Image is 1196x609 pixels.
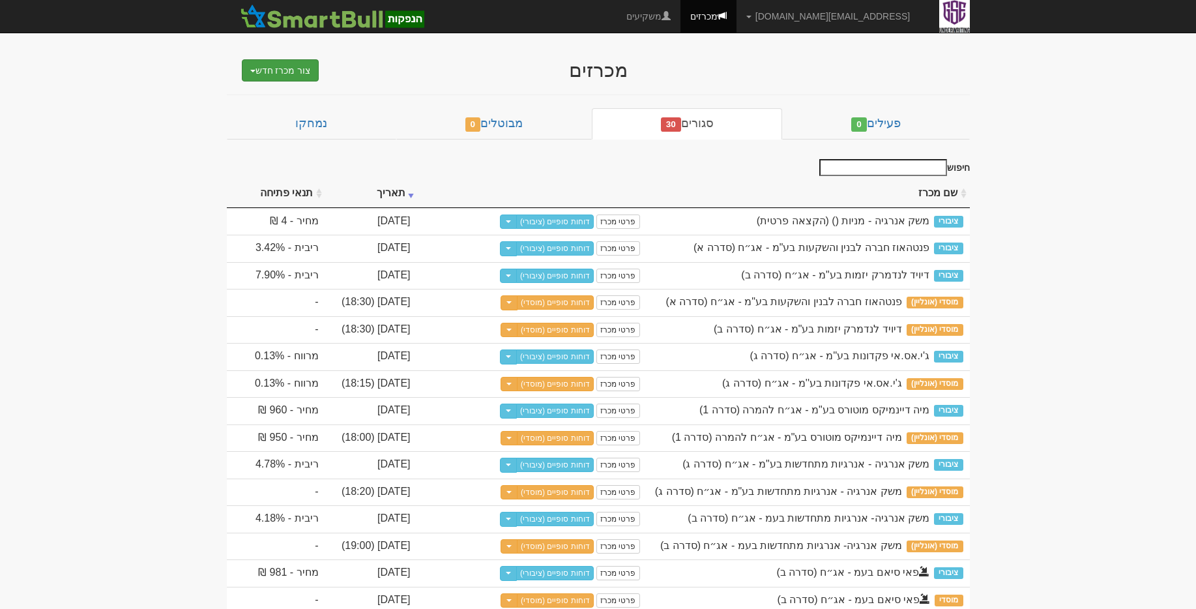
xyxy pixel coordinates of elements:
[907,432,963,444] span: מוסדי (אונליין)
[741,269,929,280] span: דיויד לנדמרק יזמות בע"מ - אג״ח (סדרה ב)
[596,377,639,391] a: פרטי מכרז
[596,458,639,472] a: פרטי מכרז
[907,378,963,390] span: מוסדי (אונליין)
[227,424,325,452] td: מחיר - 950 ₪
[227,479,325,506] td: -
[647,179,970,208] th: שם מכרז : activate to sort column ascending
[688,512,929,524] span: משק אנרגיה- אנרגיות מתחדשות בעמ - אג״ח (סדרה ב)
[672,432,902,443] span: מיה דיינמיקס מוטורס בע"מ - אג״ח להמרה (סדרה 1)
[907,297,963,308] span: מוסדי (אונליין)
[655,486,902,497] span: משק אנרגיה - אנרגיות מתחדשות בע"מ - אג״ח (סדרה ג)
[227,397,325,424] td: מחיר - 960 ₪
[682,458,929,469] span: משק אנרגיה - אנרגיות מתחדשות בע"מ - אג״ח (סדרה ג)
[782,108,969,140] a: פעילים
[517,295,594,310] a: דוחות סופיים (מוסדי)
[596,566,639,580] a: פרטי מכרז
[227,208,325,235] td: מחיר - 4 ₪
[516,215,594,229] a: דוחות סופיים (ציבורי)
[517,539,594,554] a: דוחות סופיים (מוסדי)
[325,559,417,587] td: [DATE]
[227,235,325,262] td: ריבית - 3.42%
[227,533,325,560] td: -
[517,431,594,445] a: דוחות סופיים (מוסדי)
[237,3,428,29] img: SmartBull Logo
[596,349,639,364] a: פרטי מכרז
[516,241,594,256] a: דוחות סופיים (ציבורי)
[693,242,929,253] span: פנטהאוז חברה לבנין והשקעות בע"מ - אג״ח (סדרה א)
[907,486,963,498] span: מוסדי (אונליין)
[819,159,947,176] input: חיפוש
[325,179,417,208] th: תאריך : activate to sort column ascending
[815,159,970,176] label: חיפוש
[596,539,639,554] a: פרטי מכרז
[935,595,963,606] span: מוסדי
[934,513,963,525] span: ציבורי
[517,377,594,391] a: דוחות סופיים (מוסדי)
[325,235,417,262] td: [DATE]
[227,343,325,370] td: מרווח - 0.13%
[227,451,325,479] td: ריבית - 4.78%
[934,216,963,228] span: ציבורי
[227,370,325,398] td: מרווח - 0.13%
[851,117,867,132] span: 0
[516,566,594,580] a: דוחות סופיים (ציבורי)
[907,324,963,336] span: מוסדי (אונליין)
[596,431,639,445] a: פרטי מכרז
[596,593,639,608] a: פרטי מכרז
[596,295,639,310] a: פרטי מכרז
[227,262,325,290] td: ריבית - 7.90%
[325,505,417,533] td: [DATE]
[325,479,417,506] td: [DATE] (18:20)
[722,378,902,389] span: ג'י.אס.אי פקדונות בע''מ - אג״ח (סדרה ג)
[396,108,592,140] a: מבוטלים
[325,424,417,452] td: [DATE] (18:00)
[325,397,417,424] td: [DATE]
[666,296,902,307] span: פנטהאוז חברה לבנין והשקעות בע"מ - אג״ח (סדרה א)
[325,262,417,290] td: [DATE]
[242,59,319,82] button: צור מכרז חדש
[325,451,417,479] td: [DATE]
[699,404,929,415] span: מיה דיינמיקס מוטורס בע"מ - אג״ח להמרה (סדרה 1)
[596,269,639,283] a: פרטי מכרז
[661,117,681,132] span: 30
[227,505,325,533] td: ריבית - 4.18%
[344,59,853,81] div: מכרזים
[516,512,594,526] a: דוחות סופיים (ציבורי)
[516,269,594,283] a: דוחות סופיים (ציבורי)
[325,208,417,235] td: [DATE]
[596,215,639,229] a: פרטי מכרז
[934,567,963,579] span: ציבורי
[517,323,594,337] a: דוחות סופיים (מוסדי)
[596,323,639,337] a: פרטי מכרז
[516,404,594,418] a: דוחות סופיים (ציבורי)
[934,459,963,471] span: ציבורי
[227,559,325,587] td: מחיר - 981 ₪
[934,270,963,282] span: ציבורי
[907,541,963,552] span: מוסדי (אונליין)
[325,316,417,344] td: [DATE] (18:30)
[227,108,396,140] a: נמחקו
[517,593,594,608] a: דוחות סופיים (מוסדי)
[596,241,639,256] a: פרטי מכרז
[596,512,639,526] a: פרטי מכרז
[660,540,902,551] span: משק אנרגיה- אנרגיות מתחדשות בעמ - אג״ח (סדרה ב)
[596,404,639,418] a: פרטי מכרז
[227,316,325,344] td: -
[592,108,783,140] a: סגורים
[596,485,639,499] a: פרטי מכרז
[227,179,325,208] th: תנאי פתיחה : activate to sort column ascending
[777,594,930,605] span: פאי סיאם בעמ - אג״ח (סדרה ב)
[776,567,929,578] span: פאי סיאם בעמ - אג״ח (סדרה ב)
[516,349,594,364] a: דוחות סופיים (ציבורי)
[325,533,417,560] td: [DATE] (19:00)
[934,405,963,417] span: ציבורי
[750,350,929,361] span: ג'י.אס.אי פקדונות בע''מ - אג״ח (סדרה ג)
[517,485,594,499] a: דוחות סופיים (מוסדי)
[325,289,417,316] td: [DATE] (18:30)
[516,458,594,472] a: דוחות סופיים (ציבורי)
[934,243,963,254] span: ציבורי
[757,215,929,226] span: משק אנרגיה - מניות () (הקצאה פרטית)
[227,289,325,316] td: -
[934,351,963,363] span: ציבורי
[465,117,481,132] span: 0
